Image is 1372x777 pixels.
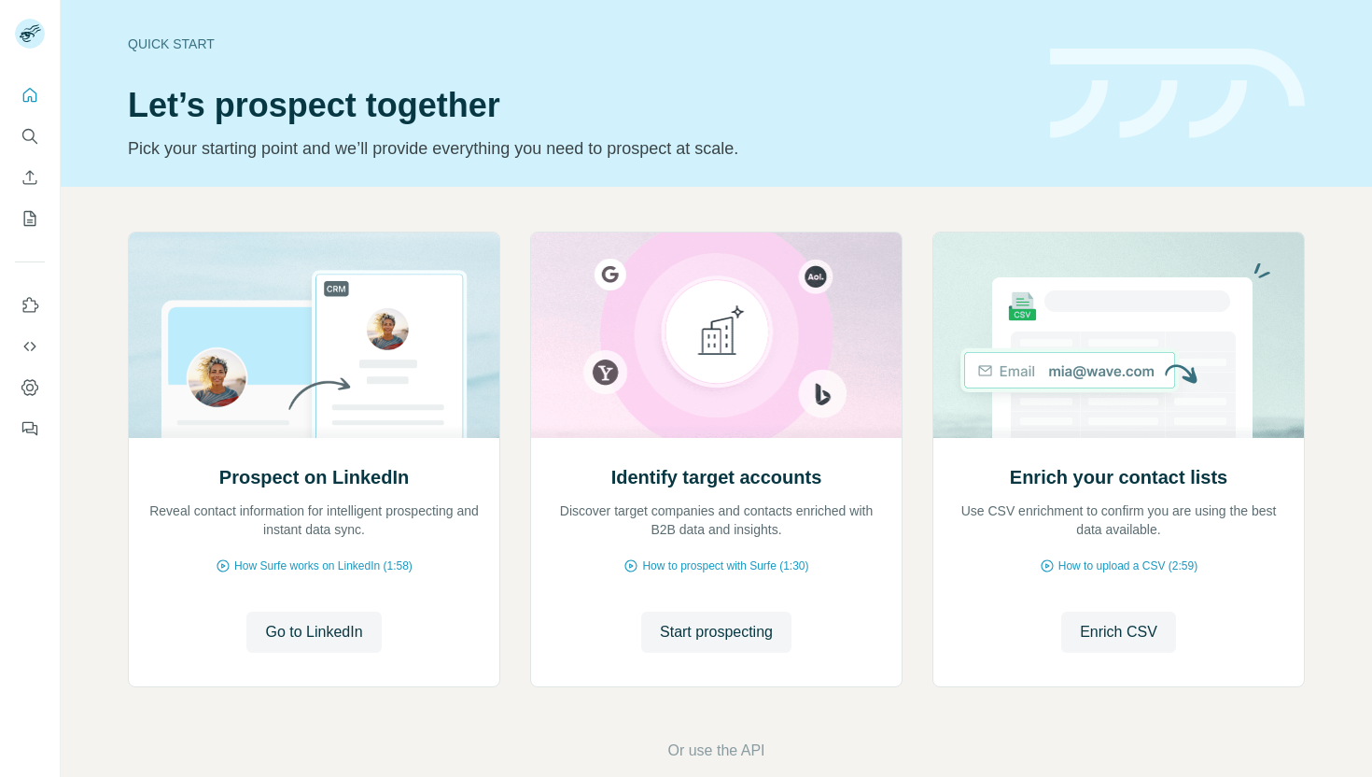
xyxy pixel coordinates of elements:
span: Go to LinkedIn [265,621,362,643]
img: Enrich your contact lists [932,233,1305,438]
button: Enrich CSV [1061,612,1176,653]
img: Prospect on LinkedIn [128,233,500,438]
button: Use Surfe API [15,330,45,363]
h2: Enrich your contact lists [1010,464,1227,490]
button: Or use the API [667,740,764,762]
button: Dashboard [15,371,45,404]
span: How to upload a CSV (2:59) [1058,558,1197,574]
h2: Identify target accounts [611,464,822,490]
button: Feedback [15,412,45,445]
h2: Prospect on LinkedIn [219,464,409,490]
button: Enrich CSV [15,161,45,194]
h1: Let’s prospect together [128,87,1028,124]
button: My lists [15,202,45,235]
button: Start prospecting [641,612,791,653]
span: How to prospect with Surfe (1:30) [642,558,808,574]
div: Quick start [128,35,1028,53]
img: banner [1050,49,1305,139]
p: Use CSV enrichment to confirm you are using the best data available. [952,502,1285,539]
p: Pick your starting point and we’ll provide everything you need to prospect at scale. [128,135,1028,162]
button: Search [15,120,45,153]
span: How Surfe works on LinkedIn (1:58) [234,558,413,574]
button: Use Surfe on LinkedIn [15,289,45,322]
img: Identify target accounts [530,233,903,438]
button: Go to LinkedIn [246,612,381,653]
p: Reveal contact information for intelligent prospecting and instant data sync. [147,502,481,539]
button: Quick start [15,78,45,112]
span: Start prospecting [660,621,773,643]
p: Discover target companies and contacts enriched with B2B data and insights. [550,502,883,539]
span: Enrich CSV [1080,621,1157,643]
